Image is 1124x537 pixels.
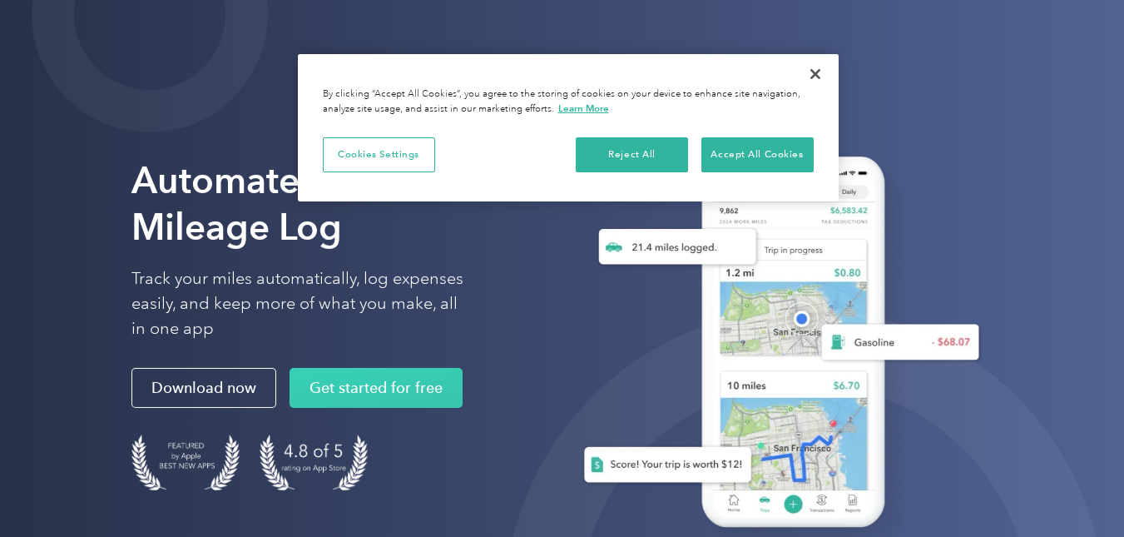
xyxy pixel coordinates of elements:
button: Close [797,56,834,92]
div: Cookie banner [298,54,839,201]
a: Download now [131,368,276,408]
img: 4.9 out of 5 stars on the app store [260,435,368,490]
button: Reject All [576,137,688,172]
p: Track your miles automatically, log expenses easily, and keep more of what you make, all in one app [131,266,464,341]
div: By clicking “Accept All Cookies”, you agree to the storing of cookies on your device to enhance s... [323,87,814,117]
button: Accept All Cookies [701,137,814,172]
button: Cookies Settings [323,137,435,172]
img: Badge for Featured by Apple Best New Apps [131,435,240,490]
strong: Automate Your Mileage Log [131,158,384,249]
a: More information about your privacy, opens in a new tab [558,102,609,114]
div: Privacy [298,54,839,201]
a: Get started for free [290,368,463,408]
